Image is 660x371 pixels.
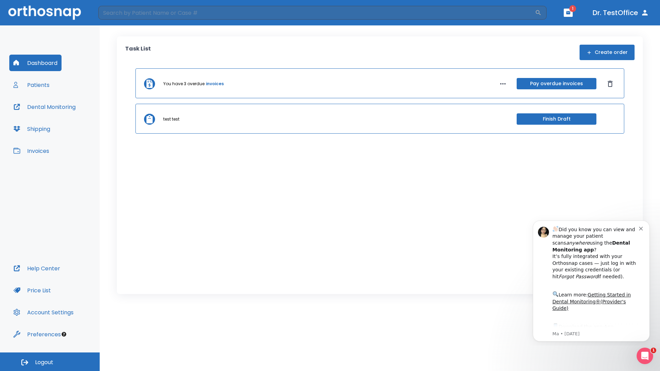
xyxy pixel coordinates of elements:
[9,99,80,115] button: Dental Monitoring
[9,304,78,321] button: Account Settings
[9,77,54,93] button: Patients
[580,45,635,60] button: Create order
[9,282,55,299] button: Price List
[9,121,54,137] button: Shipping
[9,143,53,159] button: Invoices
[9,260,64,277] button: Help Center
[30,116,117,123] p: Message from Ma, sent 8w ago
[98,6,535,20] input: Search by Patient Name or Case #
[590,7,652,19] button: Dr. TestOffice
[206,81,224,87] a: invoices
[61,331,67,337] div: Tooltip anchor
[9,55,62,71] button: Dashboard
[522,214,660,346] iframe: Intercom notifications message
[605,78,616,89] button: Dismiss
[517,78,596,89] button: Pay overdue invoices
[8,5,81,20] img: Orthosnap
[569,5,576,12] span: 1
[163,116,179,122] p: test test
[9,326,65,342] button: Preferences
[517,113,596,125] button: Finish Draft
[125,45,151,60] p: Task List
[117,11,122,16] button: Dismiss notification
[163,81,205,87] p: You have 3 overdue
[637,348,653,364] iframe: Intercom live chat
[30,110,91,122] a: App Store
[30,108,117,143] div: Download the app: | ​ Let us know if you need help getting started!
[35,359,53,366] span: Logout
[651,348,656,353] span: 1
